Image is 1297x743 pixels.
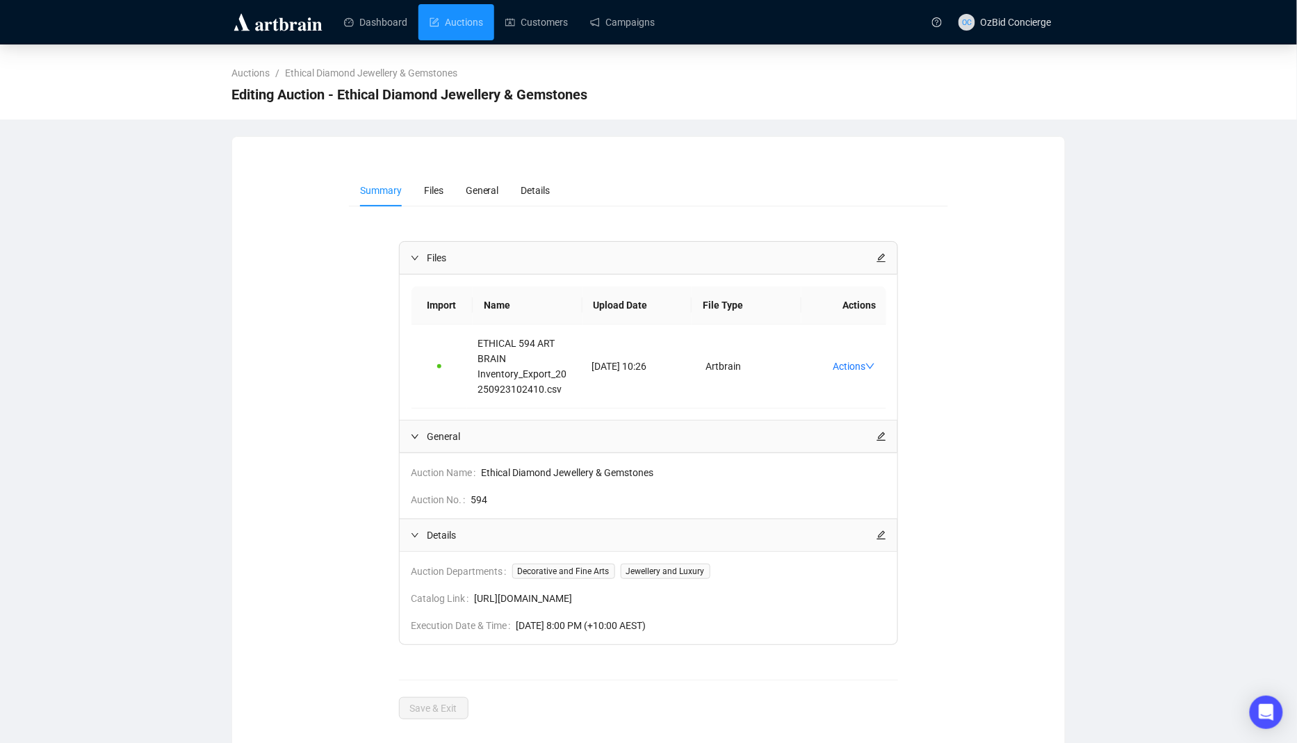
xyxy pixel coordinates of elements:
[411,254,419,262] span: expanded
[865,361,875,371] span: down
[471,492,887,507] span: 594
[399,697,468,719] button: Save & Exit
[473,286,582,325] th: Name
[801,286,887,325] th: Actions
[411,618,516,633] span: Execution Date & Time
[621,564,710,579] span: Jewellery and Luxury
[581,325,695,409] td: [DATE] 10:26
[411,432,419,441] span: expanded
[411,531,419,539] span: expanded
[466,185,499,196] span: General
[932,17,942,27] span: question-circle
[411,465,482,480] span: Auction Name
[981,17,1052,28] span: OzBid Concierge
[231,83,587,106] span: Editing Auction - Ethical Diamond Jewellery & Gemstones
[430,4,483,40] a: Auctions
[229,65,272,81] a: Auctions
[427,429,877,444] span: General
[231,11,325,33] img: logo
[516,618,887,633] span: [DATE] 8:00 PM (+10:00 AEST)
[1250,696,1283,729] div: Open Intercom Messenger
[482,465,887,480] span: Ethical Diamond Jewellery & Gemstones
[400,421,898,452] div: Generaledit
[705,361,741,372] span: Artbrain
[411,591,475,606] span: Catalog Link
[505,4,568,40] a: Customers
[475,591,887,606] span: [URL][DOMAIN_NAME]
[427,250,877,266] span: Files
[512,564,615,579] span: Decorative and Fine Arts
[344,4,407,40] a: Dashboard
[427,528,877,543] span: Details
[876,432,886,441] span: edit
[411,286,473,325] th: Import
[411,564,512,579] span: Auction Departments
[424,185,443,196] span: Files
[582,286,692,325] th: Upload Date
[411,492,471,507] span: Auction No.
[962,16,972,28] span: OC
[275,65,279,81] li: /
[467,325,581,409] td: ETHICAL 594 ART BRAIN Inventory_Export_20250923102410.csv
[692,286,801,325] th: File Type
[400,242,898,274] div: Filesedit
[876,253,886,263] span: edit
[360,185,402,196] span: Summary
[282,65,460,81] a: Ethical Diamond Jewellery & Gemstones
[521,185,550,196] span: Details
[590,4,655,40] a: Campaigns
[876,530,886,540] span: edit
[400,519,898,551] div: Detailsedit
[833,361,875,372] a: Actions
